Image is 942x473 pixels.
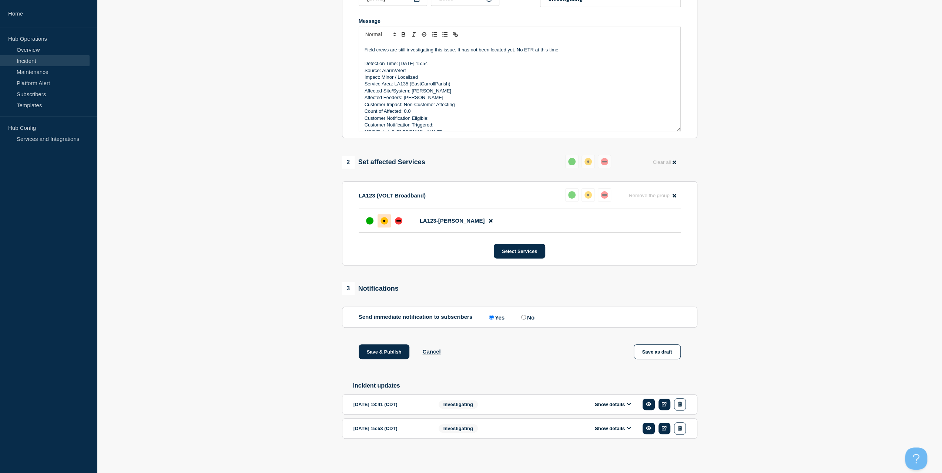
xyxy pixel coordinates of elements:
[905,447,927,470] iframe: Help Scout Beacon - Open
[440,30,450,39] button: Toggle bulleted list
[365,129,675,135] p: NOC Ticket: [URL][DOMAIN_NAME]
[593,425,633,432] button: Show details
[565,155,579,168] button: up
[450,30,460,39] button: Toggle link
[365,108,675,115] p: Count of Affected: 0.0
[494,244,545,259] button: Select Services
[439,424,478,433] span: Investigating
[398,30,409,39] button: Toggle bold text
[362,30,398,39] span: Font size
[487,314,504,321] label: Yes
[359,314,473,321] p: Send immediate notification to subscribers
[429,30,440,39] button: Toggle ordered list
[366,217,373,224] div: up
[342,282,355,295] span: 3
[353,382,697,389] h2: Incident updates
[365,88,675,94] p: Affected Site/System: [PERSON_NAME]
[365,74,675,81] p: Impact: Minor / Localized
[365,101,675,108] p: Customer Impact: Non-Customer Affecting
[365,94,675,101] p: Affected Feeders: [PERSON_NAME]
[565,188,579,202] button: up
[601,191,608,199] div: down
[521,315,526,320] input: No
[420,217,485,224] span: LA123-[PERSON_NAME]
[439,400,478,409] span: Investigating
[419,30,429,39] button: Toggle strikethrough text
[601,158,608,165] div: down
[593,401,633,408] button: Show details
[624,188,681,203] button: Remove the group
[395,217,402,224] div: down
[422,348,440,355] button: Cancel
[353,398,428,411] div: [DATE] 18:41 (CDT)
[353,422,428,435] div: [DATE] 15:58 (CDT)
[648,155,680,169] button: Clear all
[409,30,419,39] button: Toggle italic text
[584,191,592,199] div: affected
[381,217,388,224] div: affected
[365,47,675,53] p: Field crews are still investigating this issue. It has not been located yet. No ETR at this time
[342,282,399,295] div: Notifications
[584,158,592,165] div: affected
[365,115,675,122] p: Customer Notification Eligible:
[568,158,576,165] div: up
[365,67,675,74] p: Source: Alarm/Alert
[359,18,681,24] div: Message
[581,188,595,202] button: affected
[581,155,595,168] button: affected
[359,344,410,359] button: Save & Publish
[365,81,675,87] p: Service Area: LA135 (EastCarrollParish)
[634,344,681,359] button: Save as draft
[519,314,534,321] label: No
[359,192,426,199] p: LA123 (VOLT Broadband)
[629,193,670,198] span: Remove the group
[365,122,675,128] p: Customer Notification Triggered:
[342,156,425,169] div: Set affected Services
[342,156,355,169] span: 2
[489,315,494,320] input: Yes
[598,155,611,168] button: down
[568,191,576,199] div: up
[359,42,680,131] div: Message
[359,314,681,321] div: Send immediate notification to subscribers
[598,188,611,202] button: down
[365,60,675,67] p: Detection Time: [DATE] 15:54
